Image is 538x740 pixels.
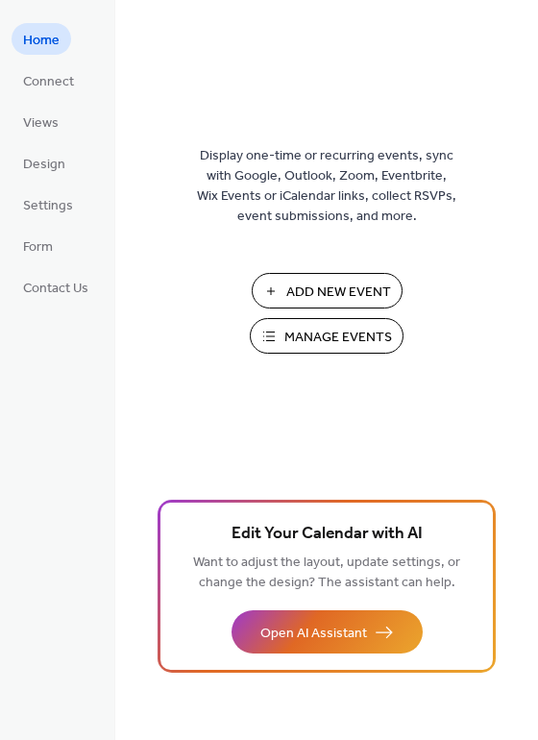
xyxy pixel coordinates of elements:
button: Manage Events [250,318,403,354]
a: Connect [12,64,86,96]
span: Settings [23,196,73,216]
span: Edit Your Calendar with AI [232,521,423,548]
span: Home [23,31,60,51]
a: Home [12,23,71,55]
a: Settings [12,188,85,220]
span: Connect [23,72,74,92]
a: Views [12,106,70,137]
span: Open AI Assistant [260,624,367,644]
span: Form [23,237,53,258]
span: Views [23,113,59,134]
span: Contact Us [23,279,88,299]
button: Add New Event [252,273,403,308]
button: Open AI Assistant [232,610,423,654]
a: Contact Us [12,271,100,303]
span: Display one-time or recurring events, sync with Google, Outlook, Zoom, Eventbrite, Wix Events or ... [197,146,456,227]
span: Manage Events [284,328,392,348]
span: Add New Event [286,283,391,303]
a: Design [12,147,77,179]
span: Design [23,155,65,175]
span: Want to adjust the layout, update settings, or change the design? The assistant can help. [193,550,460,596]
a: Form [12,230,64,261]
